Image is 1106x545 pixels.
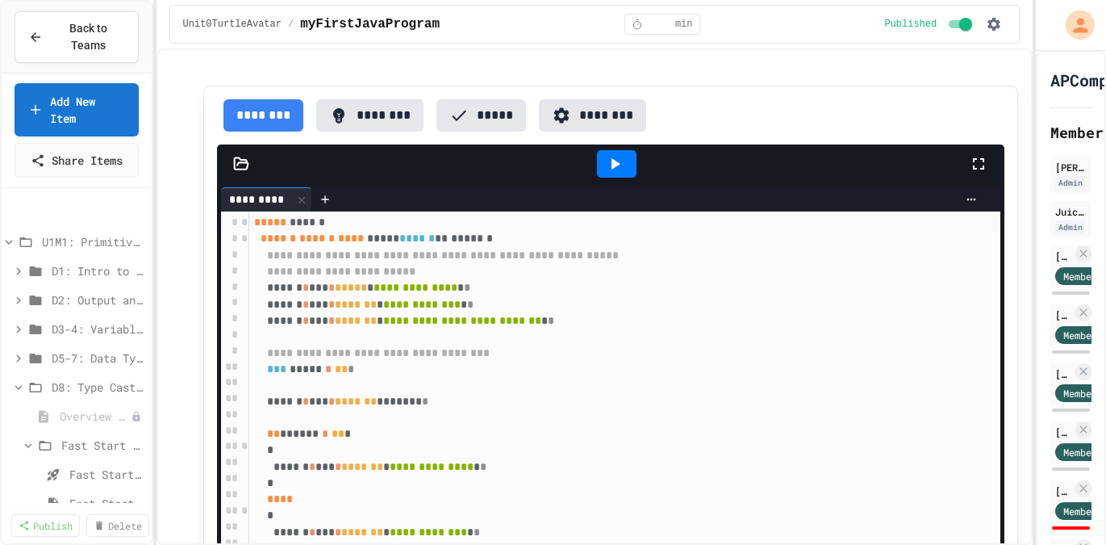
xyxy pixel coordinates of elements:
[52,321,145,337] span: D3-4: Variables and Input
[52,350,145,367] span: D5-7: Data Types and Number Calculations
[61,437,145,454] span: Fast Start (5 mins)
[131,411,142,422] div: Unpublished
[884,15,975,34] div: Content is published and visible to students
[1055,367,1072,381] div: [PERSON_NAME]
[1055,220,1086,234] div: Admin
[52,262,145,279] span: D1: Intro to APCSA
[15,143,139,178] a: Share Items
[69,466,145,483] span: Fast Start pt.1
[675,18,693,31] span: min
[1063,269,1097,283] span: Member
[69,495,145,512] span: Fast Start pt.2
[1063,328,1097,342] span: Member
[60,408,131,425] span: Overview - Teacher Only
[183,18,282,31] span: Unit0TurtleAvatar
[1049,6,1099,44] div: My Account
[86,514,149,537] a: Delete
[972,410,1090,479] iframe: chat widget
[1038,480,1090,529] iframe: chat widget
[52,20,125,54] span: Back to Teams
[1055,249,1072,263] div: [PERSON_NAME]
[300,15,440,34] span: myFirstJavaProgram
[884,18,937,31] span: Published
[288,18,294,31] span: /
[42,233,145,250] span: U1M1: Primitives, Variables, Basic I/O
[1055,160,1087,174] div: [PERSON_NAME]
[1055,176,1086,190] div: Admin
[52,291,145,308] span: D2: Output and Compiling Code
[15,11,139,63] button: Back to Teams
[1055,308,1072,322] div: [PERSON_NAME]
[11,514,80,537] a: Publish
[15,83,139,136] a: Add New Item
[1055,204,1087,219] div: JuiceMind Official
[52,379,145,396] span: D8: Type Casting
[1063,386,1097,400] span: Member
